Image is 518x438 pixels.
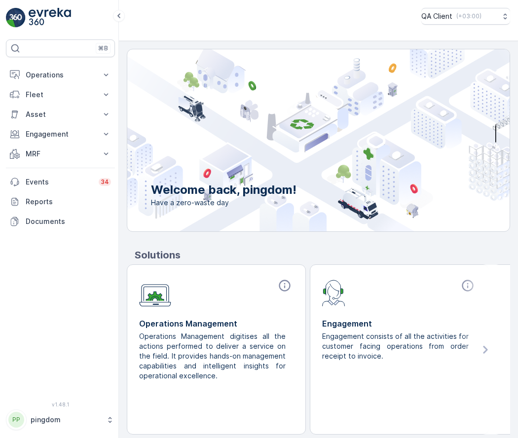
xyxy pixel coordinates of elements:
[421,8,510,25] button: QA Client(+03:00)
[6,8,26,28] img: logo
[6,124,115,144] button: Engagement
[151,182,296,198] p: Welcome back, pingdom!
[139,331,286,381] p: Operations Management digitises all the actions performed to deliver a service on the field. It p...
[26,149,95,159] p: MRF
[151,198,296,208] span: Have a zero-waste day
[6,401,115,407] span: v 1.48.1
[8,412,24,428] div: PP
[421,11,452,21] p: QA Client
[26,90,95,100] p: Fleet
[101,178,109,186] p: 34
[456,12,481,20] p: ( +03:00 )
[26,197,111,207] p: Reports
[83,49,510,231] img: city illustration
[26,109,95,119] p: Asset
[322,331,469,361] p: Engagement consists of all the activities for customer facing operations from order receipt to in...
[139,279,171,307] img: module-icon
[26,217,111,226] p: Documents
[26,70,95,80] p: Operations
[98,44,108,52] p: ⌘B
[322,318,477,329] p: Engagement
[29,8,71,28] img: logo_light-DOdMpM7g.png
[6,409,115,430] button: PPpingdom
[26,177,93,187] p: Events
[6,105,115,124] button: Asset
[31,415,101,425] p: pingdom
[6,192,115,212] a: Reports
[6,144,115,164] button: MRF
[322,279,345,306] img: module-icon
[26,129,95,139] p: Engagement
[6,212,115,231] a: Documents
[6,65,115,85] button: Operations
[6,85,115,105] button: Fleet
[139,318,294,329] p: Operations Management
[135,248,510,262] p: Solutions
[6,172,115,192] a: Events34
